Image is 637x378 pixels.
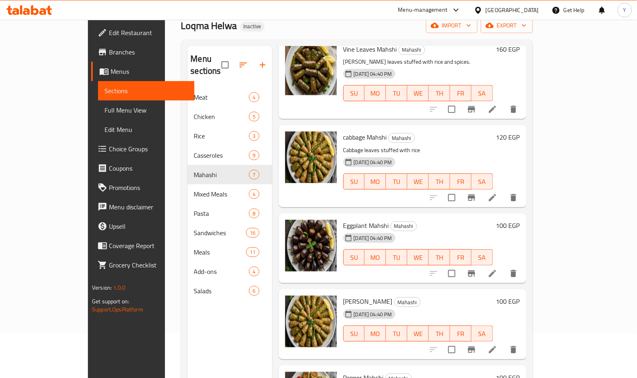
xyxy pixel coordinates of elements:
div: Rice3 [188,126,272,146]
span: 16 [246,229,259,237]
button: TH [429,326,450,342]
a: Promotions [91,178,194,197]
span: Promotions [109,183,188,192]
div: Meat [194,92,249,102]
p: [PERSON_NAME] leaves stuffed with rice and spices. [343,57,493,67]
a: Full Menu View [98,100,194,120]
span: 4 [249,94,259,101]
div: Pasta [194,209,249,218]
span: Mahashi [194,170,249,180]
span: Salads [194,286,249,296]
span: SA [475,328,490,340]
nav: Menu sections [188,84,272,304]
span: Mahashi [399,45,425,54]
h6: 160 EGP [496,44,520,55]
span: SA [475,176,490,188]
span: Get support on: [92,296,129,307]
button: Branch-specific-item [462,264,481,283]
span: Select to update [443,101,460,118]
span: import [432,21,471,31]
span: FR [453,176,468,188]
span: TH [432,328,447,340]
span: Sandwiches [194,228,246,238]
span: MO [368,252,383,263]
span: [DATE] 04:40 PM [351,234,395,242]
span: SU [347,176,362,188]
button: SA [472,249,493,265]
a: Edit Restaurant [91,23,194,42]
span: [PERSON_NAME] [343,295,393,307]
span: FR [453,252,468,263]
button: TU [386,249,407,265]
a: Edit menu item [488,269,497,278]
div: Meat4 [188,88,272,107]
span: Sort sections [234,55,253,75]
a: Coupons [91,159,194,178]
span: MO [368,88,383,99]
div: Casseroles [194,150,249,160]
div: items [249,170,259,180]
a: Branches [91,42,194,62]
div: Meals [194,247,246,257]
button: TH [429,173,450,190]
div: Mahashi [399,45,425,55]
span: Menu disclaimer [109,202,188,212]
button: FR [450,173,472,190]
span: MO [368,328,383,340]
a: Edit Menu [98,120,194,139]
span: Select to update [443,265,460,282]
span: SA [475,252,490,263]
span: export [487,21,526,31]
a: Menu disclaimer [91,197,194,217]
span: Coverage Report [109,241,188,251]
span: Loqma Helwa [181,17,237,35]
div: items [246,247,259,257]
button: WE [407,326,429,342]
button: SA [472,326,493,342]
span: TU [389,252,404,263]
span: Upsell [109,221,188,231]
button: Branch-specific-item [462,340,481,359]
h6: 120 EGP [496,132,520,143]
div: items [249,112,259,121]
img: Eggplant Mahshi [285,220,337,271]
button: MO [365,173,386,190]
span: Edit Menu [104,125,188,134]
span: FR [453,328,468,340]
span: Rice [194,131,249,141]
button: FR [450,249,472,265]
button: delete [504,264,523,283]
button: TH [429,249,450,265]
span: MO [368,176,383,188]
button: WE [407,173,429,190]
button: Branch-specific-item [462,188,481,207]
span: Menus [111,67,188,76]
img: cabbage Mahshi [285,132,337,183]
button: SU [343,249,365,265]
div: Menu-management [398,5,448,15]
div: Chicken5 [188,107,272,126]
span: Coupons [109,163,188,173]
div: items [249,189,259,199]
button: import [426,18,478,33]
button: SA [472,85,493,101]
span: WE [411,88,426,99]
div: items [249,92,259,102]
div: Chicken [194,112,249,121]
span: WE [411,252,426,263]
span: SU [347,88,362,99]
button: TU [386,173,407,190]
img: Zucchini Mahshi [285,296,337,347]
a: Choice Groups [91,139,194,159]
span: FR [453,88,468,99]
span: Branches [109,47,188,57]
p: Cabbage leaves stuffed with rice [343,145,493,155]
span: WE [411,328,426,340]
button: Branch-specific-item [462,100,481,119]
span: [DATE] 04:40 PM [351,311,395,318]
span: TH [432,176,447,188]
button: SA [472,173,493,190]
